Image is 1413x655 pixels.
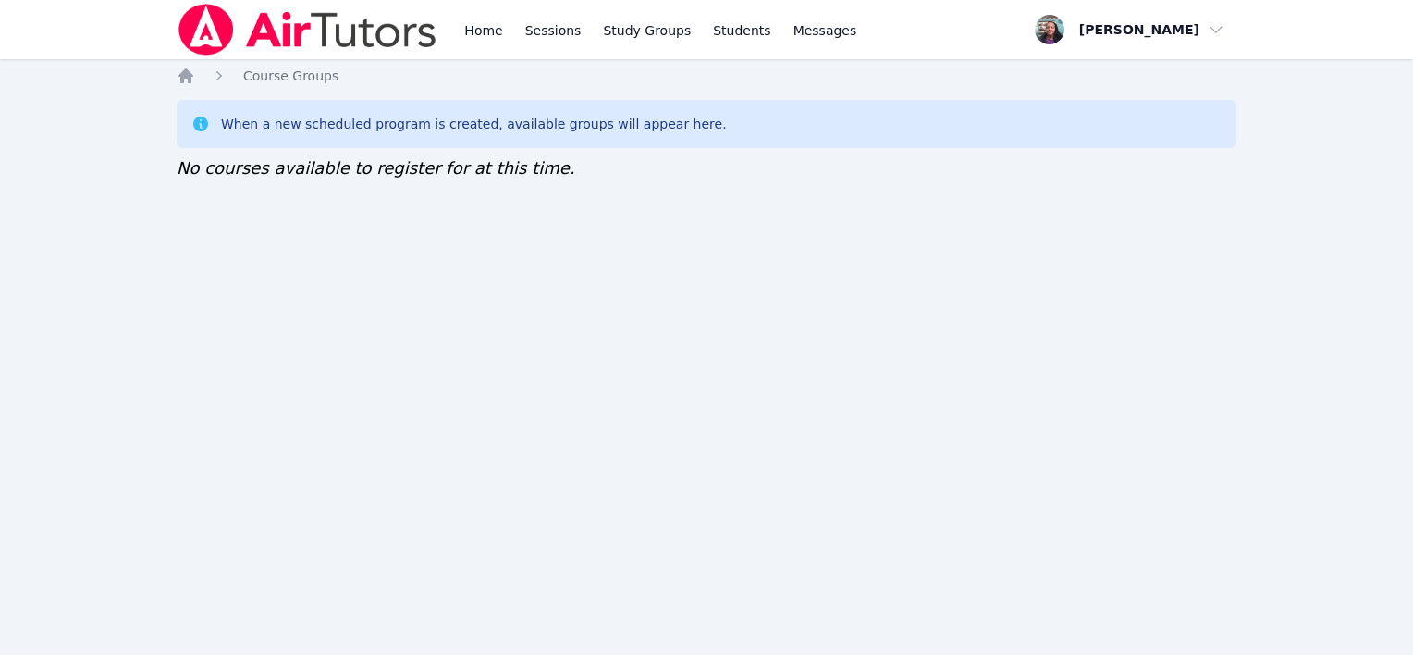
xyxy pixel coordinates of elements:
[177,4,438,56] img: Air Tutors
[793,21,857,40] span: Messages
[177,158,575,178] span: No courses available to register for at this time.
[177,67,1236,85] nav: Breadcrumb
[243,67,338,85] a: Course Groups
[243,68,338,83] span: Course Groups
[221,115,727,133] div: When a new scheduled program is created, available groups will appear here.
